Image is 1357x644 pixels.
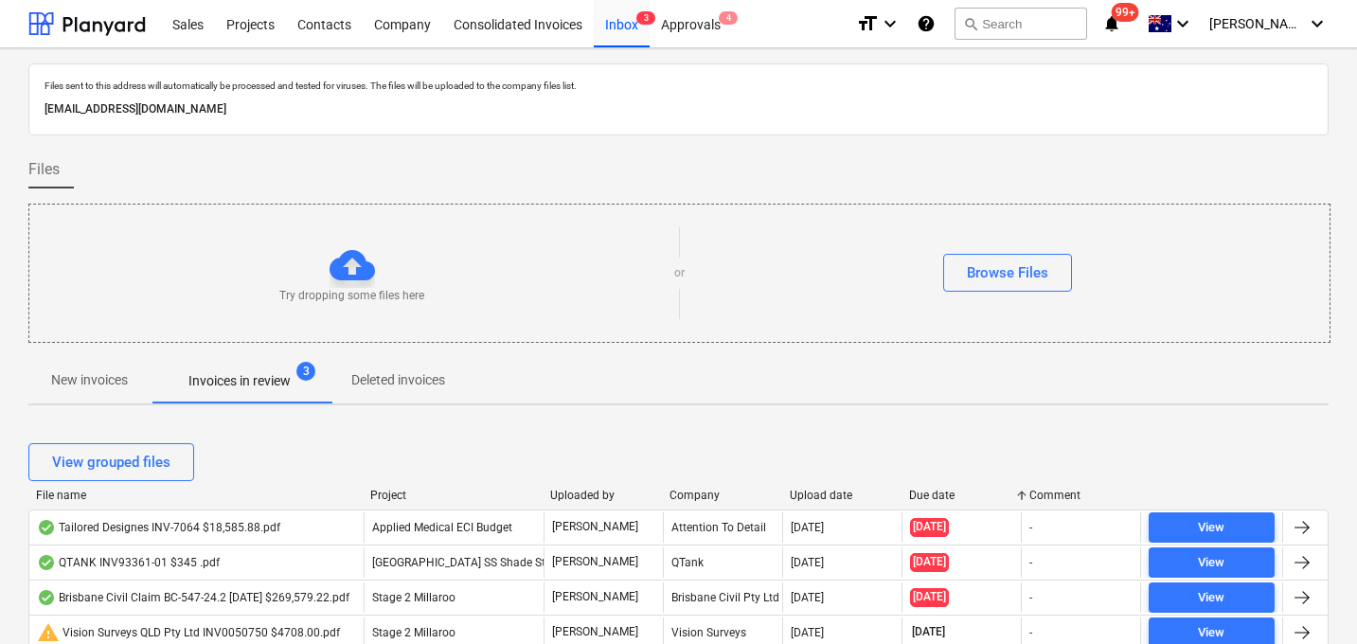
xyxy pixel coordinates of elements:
[967,260,1048,285] div: Browse Files
[188,371,291,391] p: Invoices in review
[1198,517,1224,539] div: View
[550,489,654,502] div: Uploaded by
[552,624,638,640] p: [PERSON_NAME]
[1198,587,1224,609] div: View
[943,254,1072,292] button: Browse Files
[28,204,1330,343] div: Try dropping some files hereorBrowse Files
[910,553,949,571] span: [DATE]
[663,512,782,543] div: Attention To Detail
[1198,622,1224,644] div: View
[1029,556,1032,569] div: -
[296,362,315,381] span: 3
[28,158,60,181] span: Files
[372,521,512,534] span: Applied Medical ECI Budget
[910,588,949,606] span: [DATE]
[36,489,355,502] div: File name
[670,489,774,502] div: Company
[1029,521,1032,534] div: -
[1149,582,1275,613] button: View
[37,520,56,535] div: OCR finished
[37,590,349,605] div: Brisbane Civil Claim BC-547-24.2 [DATE] $269,579.22.pdf
[372,591,455,604] span: Stage 2 Millaroo
[45,99,1312,119] p: [EMAIL_ADDRESS][DOMAIN_NAME]
[719,11,738,25] span: 4
[51,370,128,390] p: New invoices
[910,518,949,536] span: [DATE]
[45,80,1312,92] p: Files sent to this address will automatically be processed and tested for viruses. The files will...
[52,450,170,474] div: View grouped files
[1029,626,1032,639] div: -
[37,520,280,535] div: Tailored Designes INV-7064 $18,585.88.pdf
[791,626,824,639] div: [DATE]
[1149,547,1275,578] button: View
[37,555,220,570] div: QTANK INV93361-01 $345 .pdf
[1029,591,1032,604] div: -
[1306,12,1329,35] i: keyboard_arrow_down
[37,621,340,644] div: Vision Surveys QLD Pty Ltd INV0050750 $4708.00.pdf
[790,489,894,502] div: Upload date
[791,591,824,604] div: [DATE]
[910,624,947,640] span: [DATE]
[28,443,194,481] button: View grouped files
[552,554,638,570] p: [PERSON_NAME]
[1209,16,1304,31] span: [PERSON_NAME]
[372,626,455,639] span: Stage 2 Millaroo
[674,265,685,281] p: or
[917,12,936,35] i: Knowledge base
[37,555,56,570] div: OCR finished
[1171,12,1194,35] i: keyboard_arrow_down
[552,519,638,535] p: [PERSON_NAME]
[1262,553,1357,644] iframe: Chat Widget
[663,582,782,613] div: Brisbane Civil Pty Ltd
[791,521,824,534] div: [DATE]
[909,489,1013,502] div: Due date
[636,11,655,25] span: 3
[279,288,424,304] p: Try dropping some files here
[1102,12,1121,35] i: notifications
[372,556,581,569] span: Cedar Creek SS Shade Structure
[1112,3,1139,22] span: 99+
[955,8,1087,40] button: Search
[879,12,902,35] i: keyboard_arrow_down
[791,556,824,569] div: [DATE]
[37,621,60,644] span: warning
[370,489,535,502] div: Project
[963,16,978,31] span: search
[1149,512,1275,543] button: View
[37,590,56,605] div: OCR finished
[1029,489,1134,502] div: Comment
[351,370,445,390] p: Deleted invoices
[856,12,879,35] i: format_size
[552,589,638,605] p: [PERSON_NAME]
[663,547,782,578] div: QTank
[1198,552,1224,574] div: View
